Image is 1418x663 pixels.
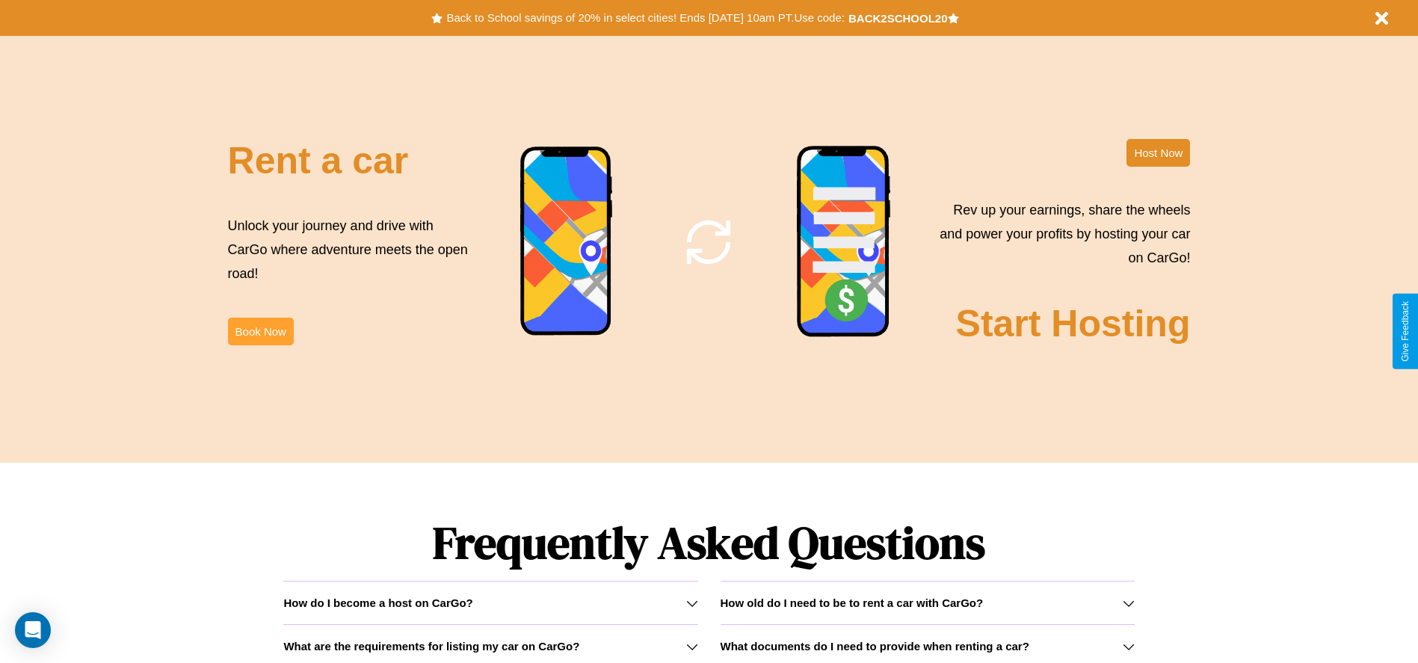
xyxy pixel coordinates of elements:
[848,12,948,25] b: BACK2SCHOOL20
[520,146,614,338] img: phone
[1400,301,1411,362] div: Give Feedback
[228,139,409,182] h2: Rent a car
[283,505,1134,581] h1: Frequently Asked Questions
[1126,139,1190,167] button: Host Now
[283,640,579,653] h3: What are the requirements for listing my car on CarGo?
[721,596,984,609] h3: How old do I need to be to rent a car with CarGo?
[956,302,1191,345] h2: Start Hosting
[228,214,473,286] p: Unlock your journey and drive with CarGo where adventure meets the open road!
[283,596,472,609] h3: How do I become a host on CarGo?
[228,318,294,345] button: Book Now
[15,612,51,648] div: Open Intercom Messenger
[721,640,1029,653] h3: What documents do I need to provide when renting a car?
[796,145,892,339] img: phone
[931,198,1190,271] p: Rev up your earnings, share the wheels and power your profits by hosting your car on CarGo!
[443,7,848,28] button: Back to School savings of 20% in select cities! Ends [DATE] 10am PT.Use code:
